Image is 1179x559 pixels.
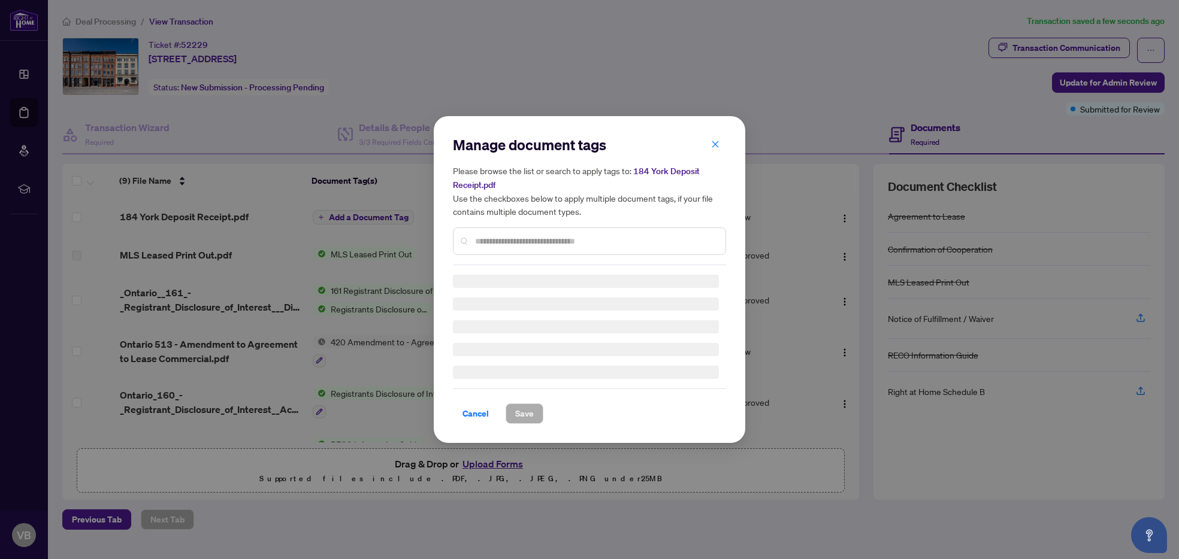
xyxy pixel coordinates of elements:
[453,164,726,218] h5: Please browse the list or search to apply tags to: Use the checkboxes below to apply multiple doc...
[453,403,498,424] button: Cancel
[711,140,720,148] span: close
[1131,517,1167,553] button: Open asap
[453,135,726,154] h2: Manage document tags
[462,404,489,423] span: Cancel
[506,403,543,424] button: Save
